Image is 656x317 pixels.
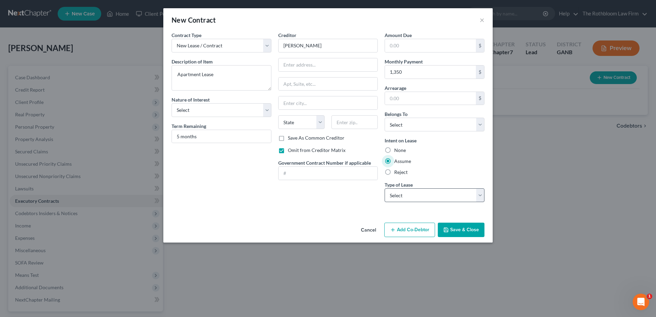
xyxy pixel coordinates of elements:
[172,122,206,130] label: Term Remaining
[385,137,417,144] label: Intent on Lease
[172,59,213,64] span: Description of Item
[331,115,378,129] input: Enter zip..
[355,223,382,237] button: Cancel
[633,294,649,310] iframe: Intercom live chat
[172,15,216,25] div: New Contract
[385,92,476,105] input: 0.00
[476,39,484,52] div: $
[279,58,378,71] input: Enter address...
[278,32,296,38] span: Creditor
[647,294,652,299] span: 1
[385,66,476,79] input: 0.00
[172,32,201,39] label: Contract Type
[476,92,484,105] div: $
[385,32,412,39] label: Amount Due
[288,147,345,154] label: Omit from Creditor Matrix
[394,147,406,154] label: None
[278,159,371,166] label: Government Contract Number if applicable
[279,167,378,180] input: #
[385,84,406,92] label: Arrearage
[476,66,484,79] div: $
[279,96,378,109] input: Enter city...
[385,182,413,188] span: Type of Lease
[288,134,344,141] label: Save As Common Creditor
[438,223,484,237] button: Save & Close
[278,39,378,52] input: Search creditor by name...
[480,16,484,24] button: ×
[385,58,423,65] label: Monthly Payment
[172,96,210,103] label: Nature of Interest
[385,39,476,52] input: 0.00
[385,111,408,117] span: Belongs To
[394,169,408,176] label: Reject
[172,130,271,143] input: --
[384,223,435,237] button: Add Co-Debtor
[279,78,378,91] input: Apt, Suite, etc...
[394,158,411,165] label: Assume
